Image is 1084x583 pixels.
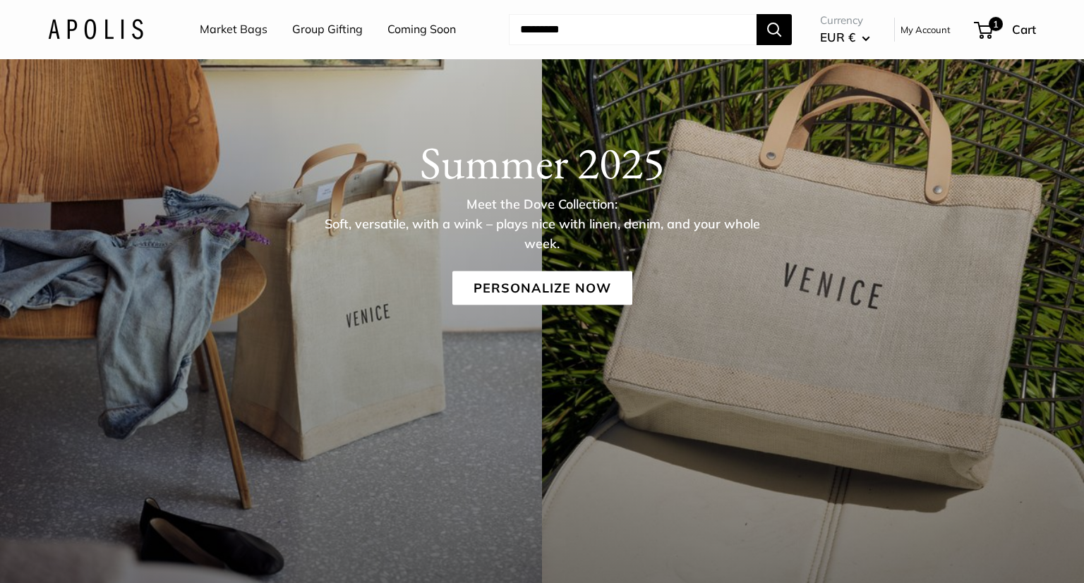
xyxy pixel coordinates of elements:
[313,194,771,253] p: Meet the Dove Collection: Soft, versatile, with a wink – plays nice with linen, denim, and your w...
[757,14,792,45] button: Search
[975,18,1036,41] a: 1 Cart
[387,19,456,40] a: Coming Soon
[901,21,951,38] a: My Account
[820,26,870,49] button: EUR €
[1012,22,1036,37] span: Cart
[200,19,267,40] a: Market Bags
[452,271,632,305] a: Personalize Now
[820,11,870,30] span: Currency
[292,19,363,40] a: Group Gifting
[509,14,757,45] input: Search...
[48,19,143,39] img: Apolis
[48,135,1036,189] h1: Summer 2025
[820,30,855,44] span: EUR €
[989,17,1003,31] span: 1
